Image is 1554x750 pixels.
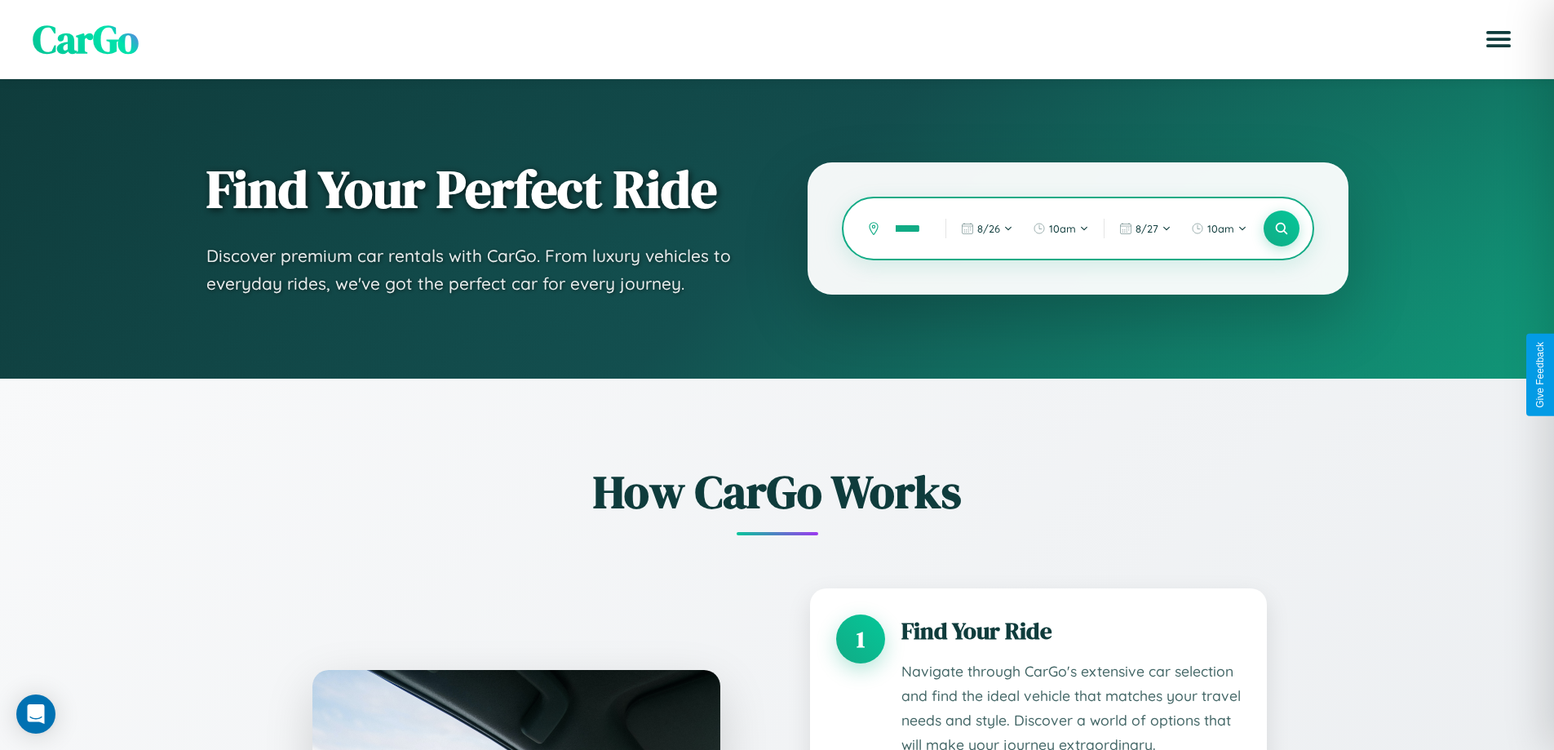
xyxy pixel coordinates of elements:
[1049,222,1076,235] span: 10am
[1476,16,1521,62] button: Open menu
[953,215,1021,242] button: 8/26
[206,242,743,297] p: Discover premium car rentals with CarGo. From luxury vehicles to everyday rides, we've got the pe...
[1183,215,1255,242] button: 10am
[1534,342,1546,408] div: Give Feedback
[901,615,1241,647] h3: Find Your Ride
[1025,215,1097,242] button: 10am
[977,222,1000,235] span: 8 / 26
[288,460,1267,523] h2: How CarGo Works
[1136,222,1158,235] span: 8 / 27
[836,615,885,663] div: 1
[206,161,743,218] h1: Find Your Perfect Ride
[1111,215,1180,242] button: 8/27
[33,12,139,66] span: CarGo
[16,695,55,734] div: Open Intercom Messenger
[1207,222,1234,235] span: 10am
